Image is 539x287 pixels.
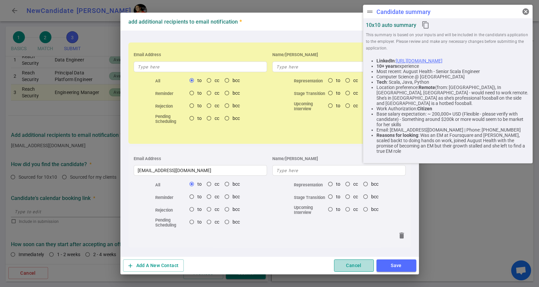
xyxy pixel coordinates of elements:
h3: Reminder [155,91,187,96]
input: Type here [134,61,267,72]
span: bcc [233,116,240,121]
h3: Upcoming interview [294,205,326,215]
span: to [336,103,340,108]
input: Type here [272,61,406,72]
h3: Pending scheduling [155,218,187,228]
span: to [197,103,202,108]
span: cc [215,181,219,187]
button: Cancel [334,259,374,272]
h3: Name/[PERSON_NAME] [272,156,406,161]
span: bcc [233,207,240,212]
h3: Representation [294,182,326,187]
h3: Rejection [155,104,187,109]
span: to [197,219,202,225]
h3: Name/[PERSON_NAME] [272,52,406,57]
span: to [336,207,340,212]
span: to [197,116,202,121]
i: delete [398,232,406,239]
h3: Stage Transition [294,91,326,96]
button: Save [376,259,416,272]
span: cc [215,194,219,199]
span: bcc [233,103,240,108]
span: to [197,194,202,199]
span: bcc [233,181,240,187]
h3: Email Address [134,52,161,57]
h3: Reminder [155,195,187,200]
h3: All [155,78,187,83]
h3: Representation [294,78,326,83]
h3: Rejection [155,208,187,213]
span: bcc [371,207,378,212]
span: cc [353,78,358,83]
span: bcc [233,90,240,96]
span: cc [215,219,219,225]
span: to [197,90,202,96]
span: cc [215,103,219,108]
span: drag_handle [366,8,374,16]
span: to [336,181,340,187]
span: cc [353,103,358,108]
span: to [336,78,340,83]
span: bcc [371,194,378,199]
h3: All [155,182,187,187]
span: bcc [233,194,240,199]
span: to [336,90,340,96]
span: to [197,207,202,212]
span: to [336,194,340,199]
button: Remove contact [395,229,408,242]
h3: Pending scheduling [155,114,187,124]
input: Type here [272,165,406,176]
span: cc [353,181,358,187]
i: add [127,262,134,269]
span: cc [215,207,219,212]
span: to [197,181,202,187]
div: Candidate summary [376,8,431,15]
span: cancel [522,8,530,16]
span: cc [215,116,219,121]
span: to [197,78,202,83]
h3: Stage Transition [294,195,326,200]
span: cc [353,207,358,212]
button: addAdd A New Contact [123,259,184,272]
h3: Email Address [134,156,161,161]
input: Type here [134,165,267,176]
span: bcc [233,219,240,225]
span: bcc [233,78,240,83]
span: cc [353,90,358,96]
h3: Upcoming interview [294,101,326,111]
i: content_copy [422,21,430,29]
span: bcc [371,181,378,187]
strong: Add additional recipients to email notification [128,19,242,25]
span: cc [353,194,358,199]
span: cc [215,78,219,83]
span: cc [215,90,219,96]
